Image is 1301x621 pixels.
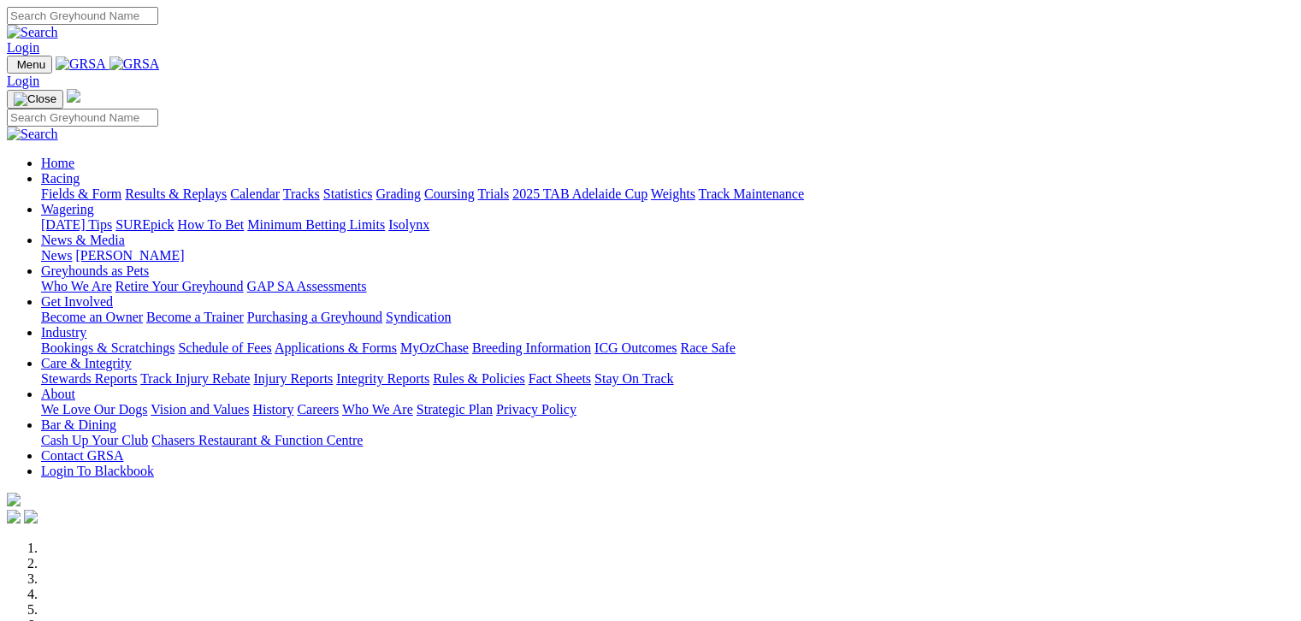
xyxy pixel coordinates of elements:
a: Home [41,156,74,170]
a: History [252,402,293,417]
a: Rules & Policies [433,371,525,386]
a: Purchasing a Greyhound [247,310,382,324]
a: Weights [651,186,695,201]
a: Grading [376,186,421,201]
a: Coursing [424,186,475,201]
a: Login [7,74,39,88]
a: Applications & Forms [275,340,397,355]
img: Close [14,92,56,106]
div: Racing [41,186,1294,202]
a: About [41,387,75,401]
img: twitter.svg [24,510,38,523]
a: News & Media [41,233,125,247]
a: Login [7,40,39,55]
a: Racing [41,171,80,186]
a: GAP SA Assessments [247,279,367,293]
img: GRSA [56,56,106,72]
span: Menu [17,58,45,71]
a: Breeding Information [472,340,591,355]
a: Retire Your Greyhound [115,279,244,293]
a: Minimum Betting Limits [247,217,385,232]
button: Toggle navigation [7,56,52,74]
a: Chasers Restaurant & Function Centre [151,433,363,447]
a: Strategic Plan [417,402,493,417]
a: Integrity Reports [336,371,429,386]
a: Bookings & Scratchings [41,340,174,355]
img: GRSA [109,56,160,72]
a: Become an Owner [41,310,143,324]
img: facebook.svg [7,510,21,523]
a: Cash Up Your Club [41,433,148,447]
a: Injury Reports [253,371,333,386]
a: Privacy Policy [496,402,577,417]
input: Search [7,7,158,25]
div: Industry [41,340,1294,356]
div: Wagering [41,217,1294,233]
img: Search [7,127,58,142]
a: MyOzChase [400,340,469,355]
a: 2025 TAB Adelaide Cup [512,186,648,201]
a: Tracks [283,186,320,201]
img: Search [7,25,58,40]
div: Care & Integrity [41,371,1294,387]
a: Syndication [386,310,451,324]
div: About [41,402,1294,417]
div: Get Involved [41,310,1294,325]
a: Who We Are [41,279,112,293]
a: SUREpick [115,217,174,232]
a: Track Maintenance [699,186,804,201]
img: logo-grsa-white.png [7,493,21,506]
a: Trials [477,186,509,201]
a: Become a Trainer [146,310,244,324]
input: Search [7,109,158,127]
a: [PERSON_NAME] [75,248,184,263]
a: Schedule of Fees [178,340,271,355]
a: How To Bet [178,217,245,232]
a: Fact Sheets [529,371,591,386]
div: Bar & Dining [41,433,1294,448]
a: ICG Outcomes [594,340,677,355]
a: Statistics [323,186,373,201]
a: Industry [41,325,86,340]
a: Track Injury Rebate [140,371,250,386]
div: Greyhounds as Pets [41,279,1294,294]
a: [DATE] Tips [41,217,112,232]
a: Care & Integrity [41,356,132,370]
div: News & Media [41,248,1294,263]
a: Stay On Track [594,371,673,386]
a: Careers [297,402,339,417]
a: Results & Replays [125,186,227,201]
a: Bar & Dining [41,417,116,432]
img: logo-grsa-white.png [67,89,80,103]
a: Get Involved [41,294,113,309]
a: Contact GRSA [41,448,123,463]
a: Race Safe [680,340,735,355]
a: We Love Our Dogs [41,402,147,417]
a: Calendar [230,186,280,201]
a: Isolynx [388,217,429,232]
a: Greyhounds as Pets [41,263,149,278]
a: News [41,248,72,263]
a: Login To Blackbook [41,464,154,478]
a: Wagering [41,202,94,216]
a: Who We Are [342,402,413,417]
a: Vision and Values [151,402,249,417]
a: Stewards Reports [41,371,137,386]
a: Fields & Form [41,186,121,201]
button: Toggle navigation [7,90,63,109]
